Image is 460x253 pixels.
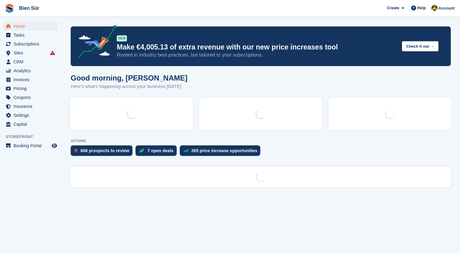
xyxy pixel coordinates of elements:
[402,41,438,51] button: Check it out →
[3,120,58,128] a: menu
[73,25,116,60] img: price-adjustments-announcement-icon-8257ccfd72463d97f412b2fc003d46551f7dbcb40ab6d574587a9cd5c0d94...
[117,52,397,58] p: Rooted in industry best practices, but tailored to your subscriptions.
[14,120,50,128] span: Capital
[3,40,58,48] a: menu
[17,3,42,13] a: Bien Sûr
[147,148,174,153] div: 7 open deals
[3,57,58,66] a: menu
[438,5,454,11] span: Account
[14,22,50,30] span: Home
[14,84,50,93] span: Pricing
[3,84,58,93] a: menu
[183,149,188,152] img: price_increase_opportunities-93ffe204e8149a01c8c9dc8f82e8f89637d9d84a8eef4429ea346261dce0b2c0.svg
[431,5,438,11] img: Marie Tran
[14,75,50,84] span: Invoices
[74,149,77,152] img: prospect-51fa495bee0391a8d652442698ab0144808aea92771e9ea1ae160a38d050c398.svg
[3,93,58,102] a: menu
[180,145,264,159] a: 265 price increase opportunities
[117,35,127,42] div: NEW
[117,43,397,52] p: Make €4,005.13 of extra revenue with our new price increases tool
[71,83,187,90] p: Here's what's happening across your business [DATE]
[14,40,50,48] span: Subscriptions
[50,50,55,55] i: Smart entry sync failures have occurred
[387,5,399,11] span: Create
[5,4,14,13] img: stora-icon-8386f47178a22dfd0bd8f6a31ec36ba5ce8667c1dd55bd0f319d3a0aa187defe.svg
[81,148,129,153] div: 606 prospects to review
[3,75,58,84] a: menu
[14,102,50,111] span: Insurance
[6,134,61,140] span: Storefront
[14,49,50,57] span: Sites
[14,141,50,150] span: Booking Portal
[14,111,50,120] span: Settings
[136,145,180,159] a: 7 open deals
[71,145,136,159] a: 606 prospects to review
[3,31,58,39] a: menu
[14,93,50,102] span: Coupons
[51,142,58,149] a: Preview store
[14,66,50,75] span: Analytics
[3,111,58,120] a: menu
[71,139,451,143] p: ACTIONS
[3,22,58,30] a: menu
[3,49,58,57] a: menu
[139,148,144,153] img: deal-1b604bf984904fb50ccaf53a9ad4b4a5d6e5aea283cecdc64d6e3604feb123c2.svg
[3,102,58,111] a: menu
[14,57,50,66] span: CRM
[3,141,58,150] a: menu
[191,148,258,153] div: 265 price increase opportunities
[417,5,426,11] span: Help
[3,66,58,75] a: menu
[14,31,50,39] span: Tasks
[71,74,187,82] h1: Good morning, [PERSON_NAME]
